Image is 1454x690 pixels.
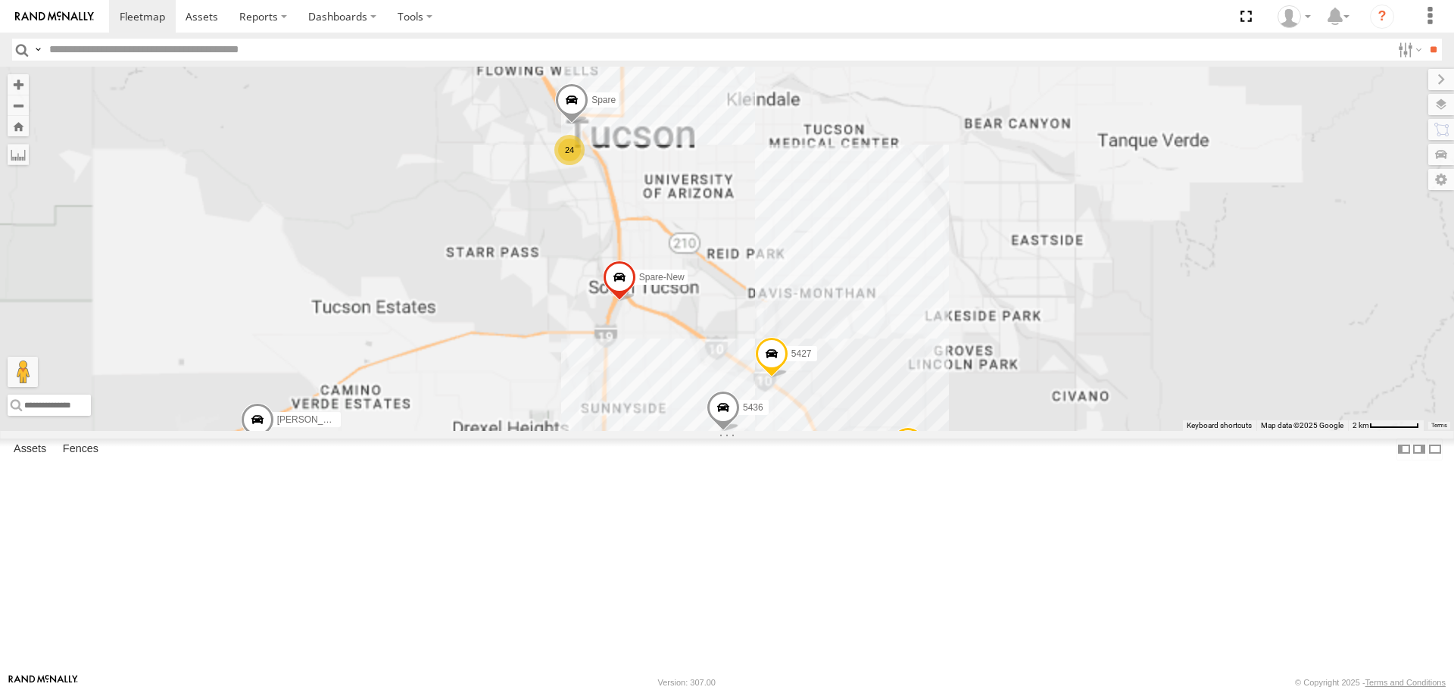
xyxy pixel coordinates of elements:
[1396,439,1412,461] label: Dock Summary Table to the Left
[32,39,44,61] label: Search Query
[1353,421,1369,429] span: 2 km
[15,11,94,22] img: rand-logo.svg
[8,116,29,136] button: Zoom Home
[658,678,716,687] div: Version: 307.00
[791,348,812,359] span: 5427
[1187,420,1252,431] button: Keyboard shortcuts
[1295,678,1446,687] div: © Copyright 2025 -
[743,402,763,413] span: 5436
[1261,421,1343,429] span: Map data ©2025 Google
[1272,5,1316,28] div: Edward Espinoza
[277,415,377,426] span: [PERSON_NAME] car trl
[1370,5,1394,29] i: ?
[1365,678,1446,687] a: Terms and Conditions
[554,135,585,165] div: 24
[1392,39,1424,61] label: Search Filter Options
[8,95,29,116] button: Zoom out
[8,357,38,387] button: Drag Pegman onto the map to open Street View
[1431,422,1447,428] a: Terms (opens in new tab)
[591,95,616,105] span: Spare
[1348,420,1424,431] button: Map Scale: 2 km per 62 pixels
[1428,169,1454,190] label: Map Settings
[8,675,78,690] a: Visit our Website
[1412,439,1427,461] label: Dock Summary Table to the Right
[55,439,106,461] label: Fences
[8,144,29,165] label: Measure
[639,272,685,283] span: Spare-New
[8,74,29,95] button: Zoom in
[1427,439,1443,461] label: Hide Summary Table
[6,439,54,461] label: Assets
